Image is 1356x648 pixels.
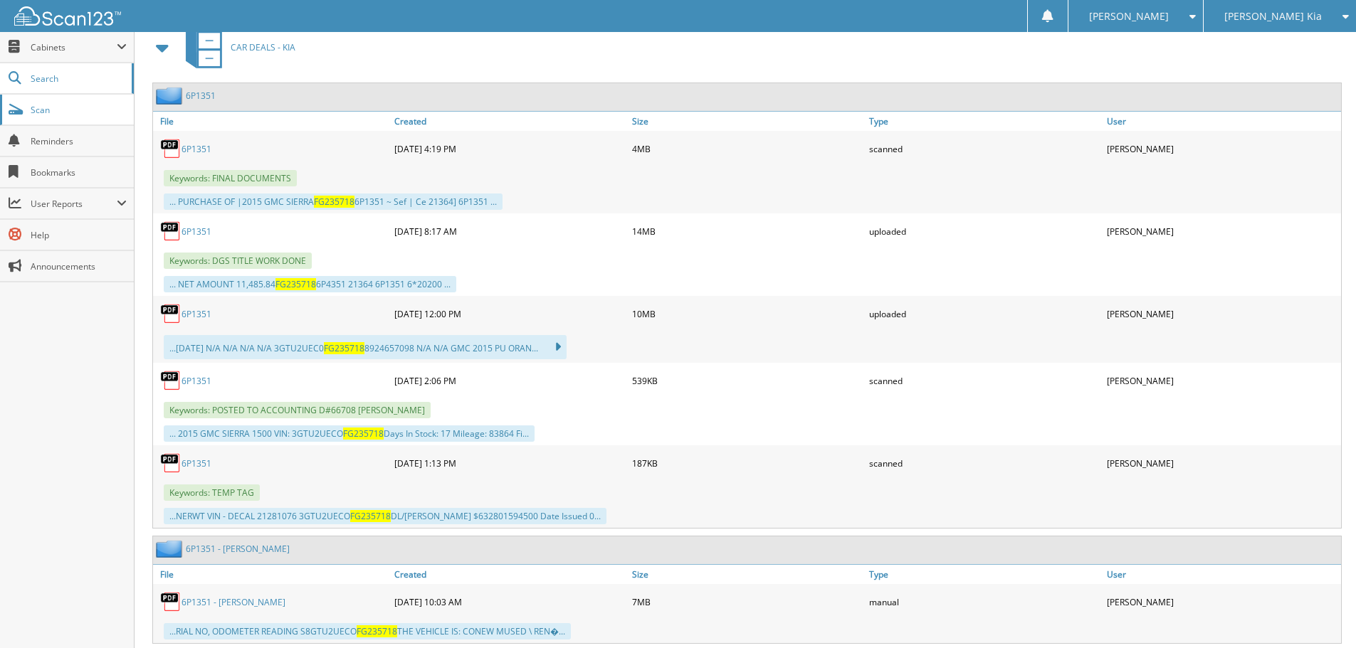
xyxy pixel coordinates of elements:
div: ... PURCHASE OF |2015 GMC SIERRA 6P1351 ~ Sef | Ce 21364] 6P1351 ... [164,193,503,210]
a: Type [866,112,1103,131]
a: 6P1351 [186,90,216,102]
img: scan123-logo-white.svg [14,6,121,26]
span: Reminders [31,135,127,147]
div: manual [866,588,1103,616]
div: 10MB [629,299,866,328]
div: ... 2015 GMC SIERRA 1500 VIN: 3GTU2UECO Days In Stock: 17 Mileage: 83864 Fi... [164,425,535,442]
div: scanned [866,134,1103,163]
img: PDF.png [160,303,182,324]
div: [PERSON_NAME] [1103,217,1341,245]
span: FG235718 [324,342,364,354]
span: FG235718 [343,427,384,440]
span: FG235718 [275,278,316,290]
div: [PERSON_NAME] [1103,299,1341,328]
div: [DATE] 2:06 PM [391,366,629,395]
span: Keywords: DGS TITLE WORK DONE [164,253,312,269]
div: uploaded [866,217,1103,245]
span: FG235718 [314,196,354,208]
a: 6P1351 - [PERSON_NAME] [182,596,285,608]
a: Size [629,112,866,131]
span: Keywords: TEMP TAG [164,484,260,501]
img: PDF.png [160,221,182,242]
iframe: Chat Widget [1285,580,1356,648]
div: [PERSON_NAME] [1103,449,1341,477]
img: folder2.png [156,87,186,105]
a: Type [866,565,1103,584]
div: [PERSON_NAME] [1103,588,1341,616]
div: 539KB [629,366,866,395]
a: 6P1351 [182,457,211,469]
span: FG235718 [357,625,397,637]
div: uploaded [866,299,1103,328]
a: User [1103,112,1341,131]
div: [PERSON_NAME] [1103,134,1341,163]
span: Cabinets [31,41,117,53]
a: Created [391,565,629,584]
div: [DATE] 4:19 PM [391,134,629,163]
div: ...[DATE] N/A N/A N/A N/A 3GTU2UEC0 8924657098 N/A N/A GMC 2015 PU ORAN... [164,335,567,359]
span: Scan [31,104,127,116]
span: FG235718 [350,510,391,522]
div: 7MB [629,588,866,616]
a: Size [629,565,866,584]
a: CAR DEALS - KIA [177,19,295,75]
div: [DATE] 1:13 PM [391,449,629,477]
span: [PERSON_NAME] Kia [1224,12,1322,21]
a: File [153,112,391,131]
span: Bookmarks [31,166,127,179]
a: File [153,565,391,584]
span: [PERSON_NAME] [1089,12,1169,21]
div: [DATE] 12:00 PM [391,299,629,328]
a: Created [391,112,629,131]
span: CAR DEALS - KIA [231,41,295,53]
a: 6P1351 [182,375,211,387]
img: folder2.png [156,540,186,558]
div: ...NERWT VIN - DECAL 21281076 3GTU2UECO DL/[PERSON_NAME] $632801594500 Date Issued 0... [164,508,606,524]
img: PDF.png [160,138,182,159]
div: [PERSON_NAME] [1103,366,1341,395]
a: User [1103,565,1341,584]
span: Search [31,73,125,85]
div: 4MB [629,134,866,163]
span: Keywords: POSTED TO ACCOUNTING D#66708 [PERSON_NAME] [164,402,431,418]
div: [DATE] 10:03 AM [391,588,629,616]
a: 6P1351 [182,308,211,320]
div: 187KB [629,449,866,477]
div: ...RIAL NO, ODOMETER READING S8GTU2UECO THE VEHICLE IS: CONEW MUSED \ REN�... [164,623,571,639]
div: scanned [866,366,1103,395]
div: scanned [866,449,1103,477]
a: 6P1351 - [PERSON_NAME] [186,543,290,555]
a: 6P1351 [182,225,211,238]
div: ... NET AMOUNT 11,485.84 6P4351 21364 6P1351 6*20200 ... [164,276,456,292]
div: 14MB [629,217,866,245]
span: User Reports [31,198,117,210]
a: 6P1351 [182,143,211,155]
img: PDF.png [160,370,182,391]
img: PDF.png [160,452,182,474]
span: Announcements [31,260,127,272]
span: Help [31,229,127,241]
img: PDF.png [160,591,182,612]
span: Keywords: FINAL DOCUMENTS [164,170,297,186]
div: [DATE] 8:17 AM [391,217,629,245]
